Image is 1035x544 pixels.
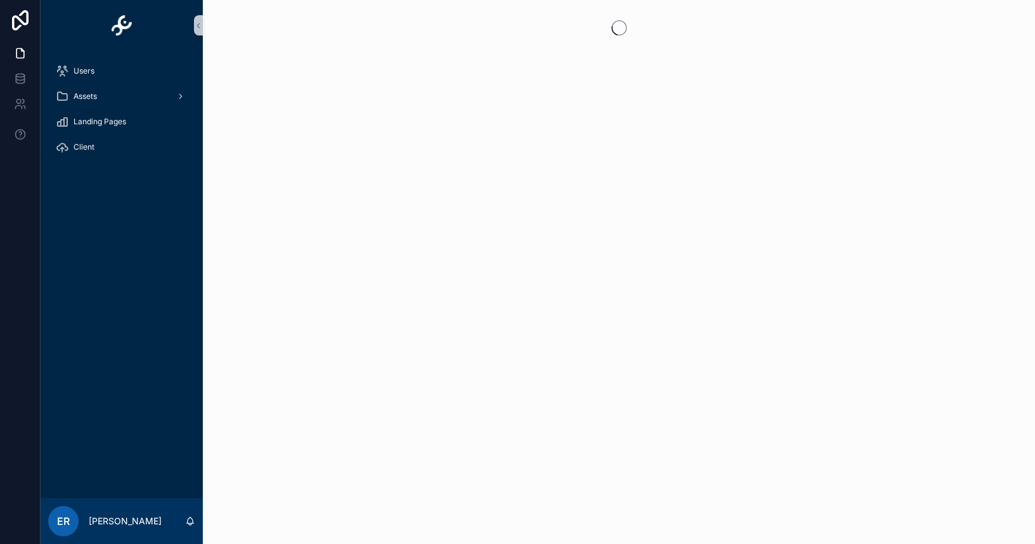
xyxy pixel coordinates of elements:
span: Landing Pages [74,117,126,127]
a: Landing Pages [48,110,195,133]
span: Client [74,142,94,152]
span: Users [74,66,94,76]
span: ER [57,514,70,529]
a: Assets [48,85,195,108]
img: App logo [112,15,132,36]
a: Users [48,60,195,82]
a: Client [48,136,195,159]
span: Assets [74,91,97,101]
p: [PERSON_NAME] [89,515,162,528]
div: scrollable content [41,51,203,498]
